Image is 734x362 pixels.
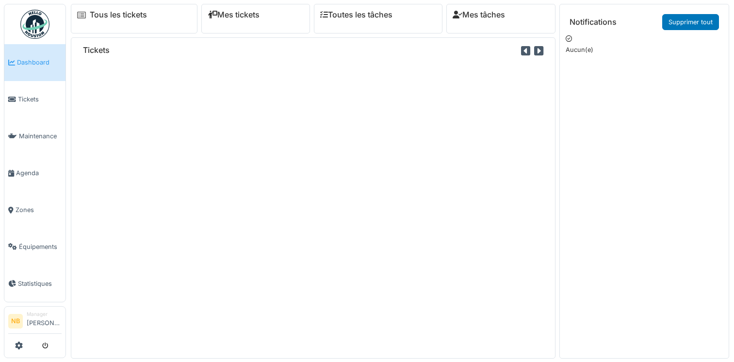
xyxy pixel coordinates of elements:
[566,45,723,54] p: Aucun(e)
[4,265,65,302] a: Statistiques
[8,314,23,329] li: NB
[570,17,617,27] h6: Notifications
[19,242,62,251] span: Équipements
[662,14,719,30] a: Supprimer tout
[90,10,147,19] a: Tous les tickets
[8,311,62,334] a: NB Manager[PERSON_NAME]
[20,10,49,39] img: Badge_color-CXgf-gQk.svg
[17,58,62,67] span: Dashboard
[27,311,62,318] div: Manager
[19,132,62,141] span: Maintenance
[16,205,62,214] span: Zones
[27,311,62,331] li: [PERSON_NAME]
[4,44,65,81] a: Dashboard
[4,192,65,229] a: Zones
[4,81,65,118] a: Tickets
[18,279,62,288] span: Statistiques
[4,228,65,265] a: Équipements
[4,155,65,192] a: Agenda
[18,95,62,104] span: Tickets
[16,168,62,178] span: Agenda
[453,10,505,19] a: Mes tâches
[4,118,65,155] a: Maintenance
[320,10,392,19] a: Toutes les tâches
[208,10,260,19] a: Mes tickets
[83,46,110,55] h6: Tickets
